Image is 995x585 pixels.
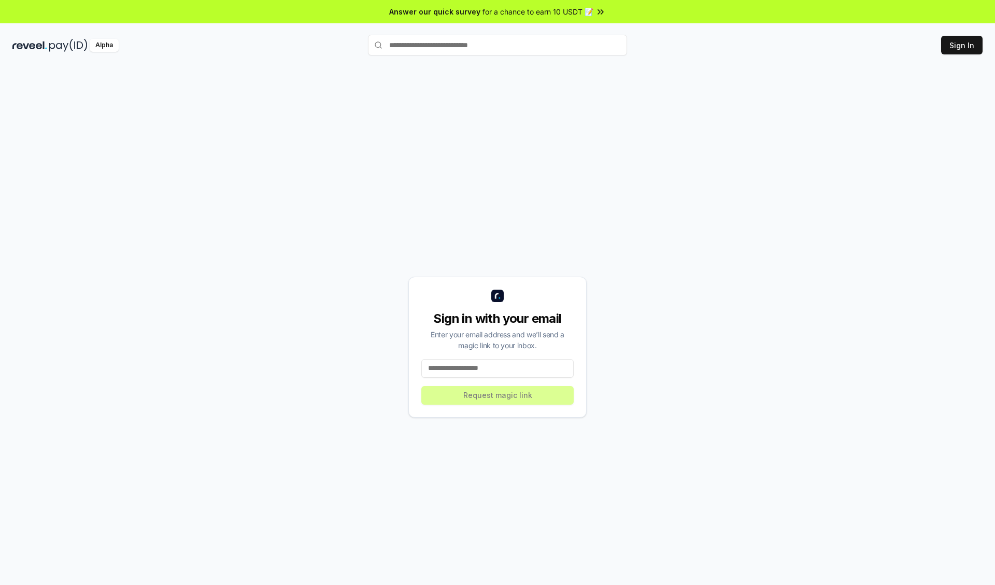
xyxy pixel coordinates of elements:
span: for a chance to earn 10 USDT 📝 [482,6,593,17]
img: logo_small [491,290,504,302]
div: Enter your email address and we’ll send a magic link to your inbox. [421,329,574,351]
div: Alpha [90,39,119,52]
span: Answer our quick survey [389,6,480,17]
img: reveel_dark [12,39,47,52]
div: Sign in with your email [421,310,574,327]
button: Sign In [941,36,983,54]
img: pay_id [49,39,88,52]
